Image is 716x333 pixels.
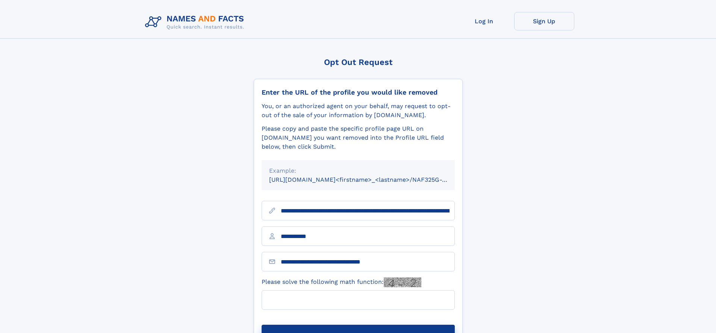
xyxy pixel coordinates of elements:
[262,277,421,287] label: Please solve the following math function:
[269,176,469,183] small: [URL][DOMAIN_NAME]<firstname>_<lastname>/NAF325G-xxxxxxxx
[454,12,514,30] a: Log In
[262,102,455,120] div: You, or an authorized agent on your behalf, may request to opt-out of the sale of your informatio...
[262,124,455,151] div: Please copy and paste the specific profile page URL on [DOMAIN_NAME] you want removed into the Pr...
[269,166,447,175] div: Example:
[514,12,574,30] a: Sign Up
[142,12,250,32] img: Logo Names and Facts
[254,57,463,67] div: Opt Out Request
[262,88,455,96] div: Enter the URL of the profile you would like removed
